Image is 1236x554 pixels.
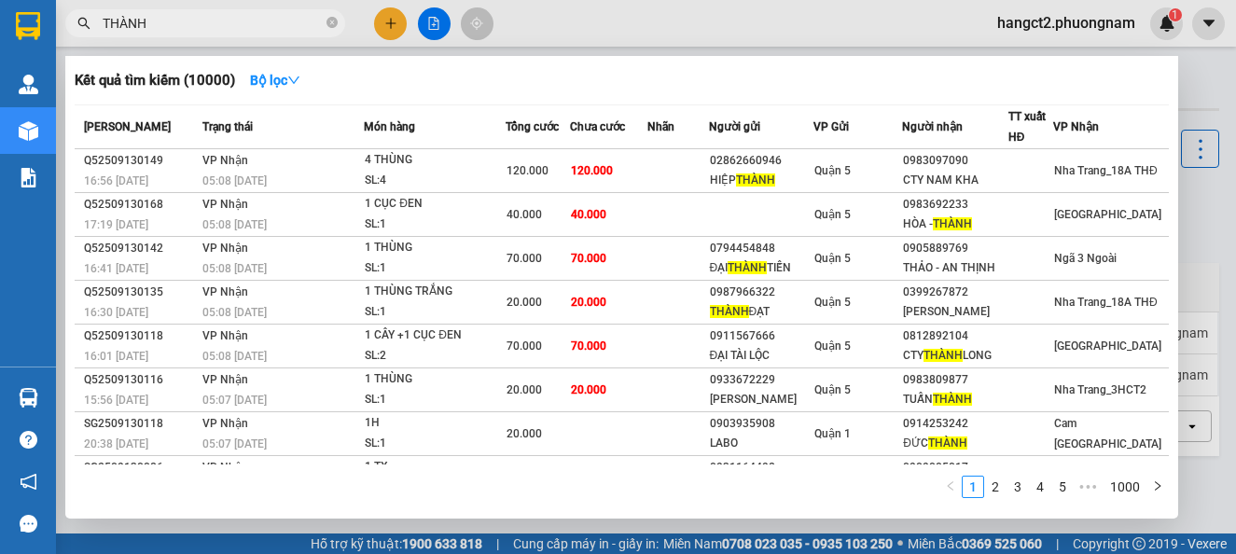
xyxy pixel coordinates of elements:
div: SL: 1 [365,258,505,279]
div: 1 CÂY +1 CỤC ĐEN [365,325,505,346]
div: 0933672229 [710,370,813,390]
span: 17:19 [DATE] [84,218,148,231]
a: 1 [963,477,983,497]
div: 0983809877 [903,370,1007,390]
div: 0903935908 [710,414,813,434]
button: left [939,476,962,498]
div: 0983692233 [903,195,1007,215]
img: warehouse-icon [19,121,38,141]
div: SL: 1 [365,302,505,323]
span: Người gửi [709,120,760,133]
span: THÀNH [933,217,972,230]
span: 40.000 [571,208,606,221]
span: notification [20,473,37,491]
span: [PERSON_NAME] [84,120,171,133]
span: Tổng cước [506,120,559,133]
span: 20.000 [507,296,542,309]
span: VP Nhận [202,154,248,167]
div: Q52509130142 [84,239,197,258]
li: 5 [1051,476,1074,498]
span: VP Gửi [813,120,849,133]
div: Q52509130149 [84,151,197,171]
span: 70.000 [507,252,542,265]
img: warehouse-icon [19,75,38,94]
span: 70.000 [507,339,542,353]
span: 40.000 [507,208,542,221]
div: SL: 4 [365,171,505,191]
span: Nha Trang_3HCT2 [1054,383,1146,396]
span: Quận 5 [814,383,851,396]
span: 16:01 [DATE] [84,350,148,363]
div: 0931164498 [710,458,813,478]
span: [GEOGRAPHIC_DATA] [1054,339,1161,353]
span: 16:56 [DATE] [84,174,148,187]
div: HÒA - [903,215,1007,234]
span: left [945,480,956,492]
div: SL: 1 [365,215,505,235]
div: Q52509130135 [84,283,197,302]
a: 3 [1007,477,1028,497]
span: search [77,17,90,30]
div: SL: 1 [365,390,505,410]
div: 0987966322 [710,283,813,302]
div: 0794454848 [710,239,813,258]
span: VP Nhận [202,373,248,386]
span: 20.000 [507,427,542,440]
span: VP Nhận [202,461,248,474]
div: Q52509130116 [84,370,197,390]
span: 05:07 [DATE] [202,437,267,450]
div: ĐẠI TIẾN [710,258,813,278]
div: ĐẠT [710,302,813,322]
span: 16:30 [DATE] [84,306,148,319]
div: 1 THÙNG TRẮNG [365,282,505,302]
div: 0399267872 [903,283,1007,302]
span: right [1152,480,1163,492]
span: close-circle [326,17,338,28]
span: message [20,515,37,533]
span: VP Nhận [202,242,248,255]
span: TT xuất HĐ [1008,110,1046,144]
span: 05:08 [DATE] [202,350,267,363]
a: 4 [1030,477,1050,497]
span: Trạng thái [202,120,253,133]
div: Q52509130118 [84,326,197,346]
div: SL: 2 [365,346,505,367]
div: ĐỨC [903,434,1007,453]
span: 05:07 [DATE] [202,394,267,407]
span: Cam [GEOGRAPHIC_DATA] [1054,417,1161,450]
span: VP Nhận [202,285,248,298]
span: 05:08 [DATE] [202,262,267,275]
div: TUẤN [903,390,1007,409]
span: THÀNH [933,393,972,406]
div: 0911567666 [710,326,813,346]
strong: Bộ lọc [250,73,300,88]
div: 1 TX [365,457,505,478]
a: 5 [1052,477,1073,497]
li: Next Page [1146,476,1169,498]
button: right [1146,476,1169,498]
div: Q52509130168 [84,195,197,215]
button: Bộ lọcdown [235,65,315,95]
div: THẢO - AN THỊNH [903,258,1007,278]
span: 05:08 [DATE] [202,174,267,187]
span: THÀNH [736,173,775,187]
div: 0909005017 [903,458,1007,478]
span: 120.000 [507,164,549,177]
span: Món hàng [364,120,415,133]
img: warehouse-icon [19,388,38,408]
h3: Kết quả tìm kiếm ( 10000 ) [75,71,235,90]
span: THÀNH [924,349,963,362]
span: 70.000 [571,339,606,353]
span: Quận 5 [814,164,851,177]
span: Nha Trang_18A THĐ [1054,296,1158,309]
span: Quận 5 [814,296,851,309]
span: 20.000 [571,383,606,396]
span: THÀNH [710,305,749,318]
div: SG2509130118 [84,414,197,434]
span: 20:38 [DATE] [84,437,148,450]
a: 2 [985,477,1006,497]
span: Ngã 3 Ngoài [1054,252,1117,265]
span: VP Nhận [202,417,248,430]
span: down [287,74,300,87]
li: 3 [1007,476,1029,498]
